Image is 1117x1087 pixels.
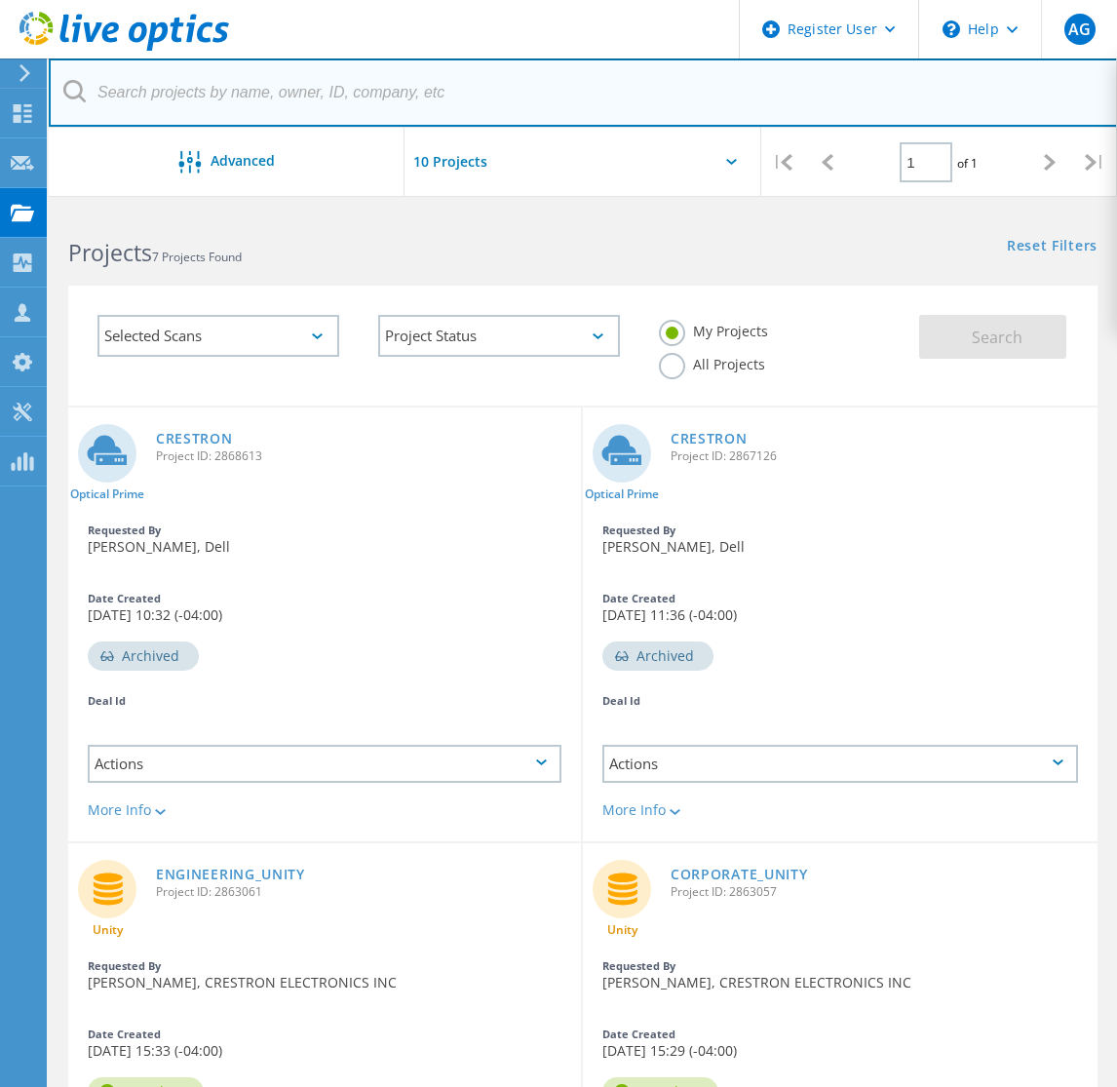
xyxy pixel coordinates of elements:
div: Date Created [88,593,561,603]
span: AG [1068,21,1091,37]
span: Optical Prime [70,488,144,500]
div: Requested By [602,960,1078,971]
div: Requested By [88,960,561,971]
span: Advanced [211,154,275,168]
span: Project ID: 2868613 [156,450,571,462]
div: Selected Scans [97,315,339,357]
button: Search [919,315,1066,359]
div: Actions [88,745,561,783]
div: Actions [602,745,1078,783]
span: of 1 [957,155,978,172]
a: ENGINEERING_UNITY [156,868,305,881]
label: All Projects [659,353,765,371]
div: More Info [602,803,1078,817]
div: Date Created [602,1029,1078,1039]
b: Projects [68,237,152,268]
div: [PERSON_NAME], Dell [583,515,1098,563]
div: [DATE] 15:29 (-04:00) [583,1019,1098,1068]
span: Unity [93,924,123,936]
div: Requested By [88,524,561,535]
div: Project Status [378,315,620,357]
span: Project ID: 2867126 [671,450,1088,462]
div: | [1072,128,1117,197]
div: Archived [602,641,713,671]
span: 7 Projects Found [152,249,242,265]
svg: \n [943,20,960,38]
span: Project ID: 2863061 [156,886,571,898]
a: CORPORATE_UNITY [671,868,808,881]
div: More Info [88,803,561,817]
div: [DATE] 10:32 (-04:00) [68,583,581,632]
a: Reset Filters [1007,239,1098,255]
div: Archived [88,641,199,671]
div: [DATE] 15:33 (-04:00) [68,1019,581,1068]
div: [PERSON_NAME], Dell [68,515,581,563]
div: [PERSON_NAME], CRESTRON ELECTRONICS INC [68,951,581,999]
div: | [761,128,806,197]
div: Date Created [602,593,1078,603]
a: CRESTRON [671,432,748,446]
div: Deal Id [602,695,1078,706]
div: [DATE] 11:36 (-04:00) [583,583,1098,632]
span: Optical Prime [585,488,659,500]
div: Requested By [602,524,1078,535]
label: My Projects [659,320,768,338]
a: Live Optics Dashboard [19,41,229,55]
a: CRESTRON [156,432,233,446]
span: Unity [607,924,637,936]
div: [PERSON_NAME], CRESTRON ELECTRONICS INC [583,951,1098,999]
span: Search [972,327,1022,348]
div: Date Created [88,1029,561,1039]
span: Project ID: 2863057 [671,886,1088,898]
div: Deal Id [88,695,561,706]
